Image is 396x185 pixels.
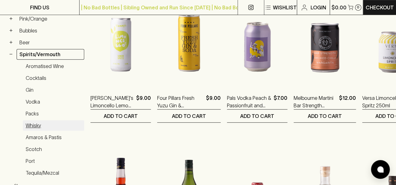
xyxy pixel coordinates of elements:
button: ADD TO CART [227,110,287,122]
a: Beer [17,37,84,48]
button: ADD TO CART [157,110,221,122]
p: ADD TO CART [172,112,206,120]
p: 0 [357,6,359,9]
p: ADD TO CART [240,112,274,120]
a: Gin [23,85,84,95]
a: Pals Vodka Peach & Passionfruit and Soda [227,94,271,109]
p: Checkout [366,4,394,11]
a: Tequila/Mezcal [23,168,84,178]
p: FIND US [30,4,49,11]
p: ADD TO CART [104,112,138,120]
a: Melbourne Martini Bar Strength Smoked Chilli [PERSON_NAME] [294,94,337,109]
p: Login [311,4,326,11]
a: Four Pillars Fresh Yuzu Gin & [PERSON_NAME] [157,94,203,109]
a: Whisky [23,120,84,131]
p: $7.00 [274,94,287,109]
p: ADD TO CART [308,112,342,120]
button: ADD TO CART [294,110,356,122]
button: + [8,27,14,34]
button: ADD TO CART [90,110,151,122]
p: $12.00 [339,94,356,109]
p: Wishlist [273,4,297,11]
a: Port [23,156,84,166]
a: Vodka [23,96,84,107]
a: Amaros & Pastis [23,132,84,143]
a: Pink/Orange [17,13,84,24]
a: Packs [23,108,84,119]
p: $9.00 [136,94,151,109]
p: $0.00 [332,4,347,11]
a: Scotch [23,144,84,154]
a: [PERSON_NAME]'s Limoncello Lemon Spritz 330ml [90,94,134,109]
a: Bubbles [17,25,84,36]
a: Cocktails [23,73,84,83]
button: + [8,16,14,22]
img: bubble-icon [377,166,383,173]
a: Aromatised Wine [23,61,84,71]
a: Spirits/Vermouth [17,49,84,60]
p: $9.00 [206,94,221,109]
button: − [8,51,14,57]
button: + [8,39,14,46]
